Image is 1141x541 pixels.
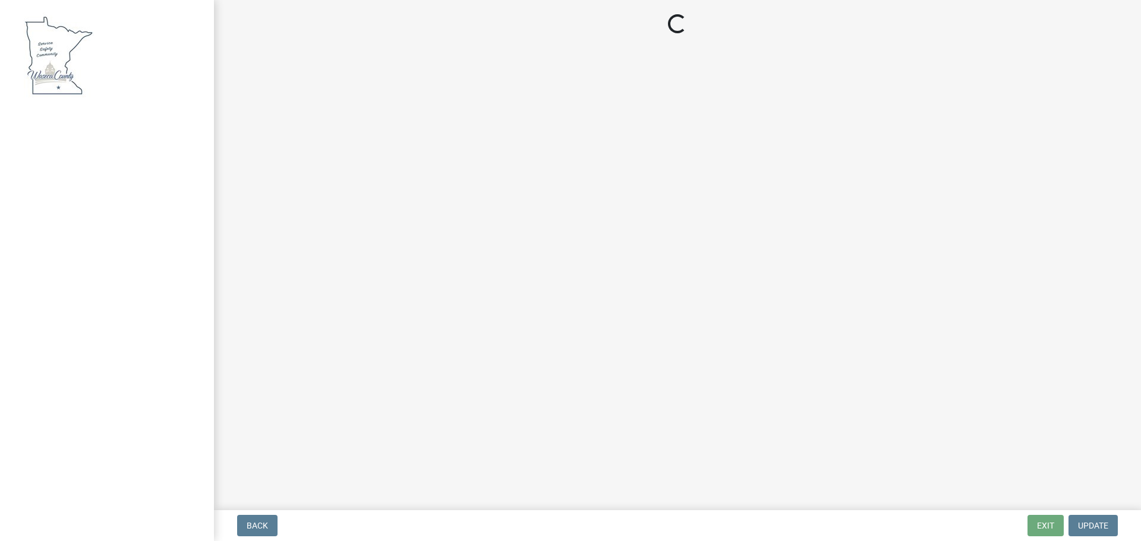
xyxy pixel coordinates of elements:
button: Update [1068,515,1118,536]
span: Back [247,521,268,530]
button: Back [237,515,278,536]
span: Update [1078,521,1108,530]
img: Waseca County, Minnesota [24,12,94,97]
button: Exit [1027,515,1064,536]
